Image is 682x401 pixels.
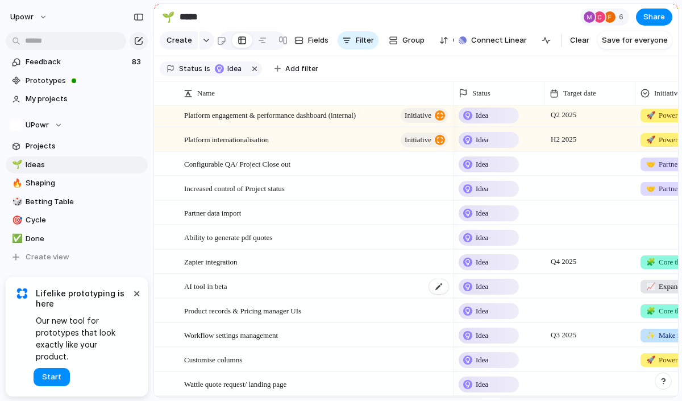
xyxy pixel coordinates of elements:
span: 83 [132,56,143,68]
span: Increased control of Project status [184,181,285,195]
span: Filter [356,35,374,46]
span: Feedback [26,56,128,68]
span: Betting Table [26,196,144,208]
button: Share [636,9,672,26]
span: 🚀 [646,135,655,144]
span: Zapier integration [184,255,238,268]
button: Dismiss [130,286,143,300]
span: Cycle [26,214,144,226]
div: 🌱 [12,158,20,171]
button: Start [34,368,70,386]
span: Platform engagement & performance dashboard (internal) [184,108,356,121]
span: Idea [476,208,488,219]
span: 🧩 [646,307,655,315]
span: Idea [476,159,488,170]
button: 🔥 [10,177,22,189]
span: Q3 2025 [548,328,579,342]
span: Clear [570,35,589,46]
span: Done [26,233,144,245]
span: Q4 2025 [548,255,579,268]
span: 🧩 [646,258,655,266]
span: Workflow settings management [184,328,278,341]
span: Wattle quote request/ landing page [184,377,286,390]
span: Idea [476,379,488,390]
a: Feedback83 [6,53,148,71]
button: Create view [6,249,148,266]
span: My projects [26,93,144,105]
button: Create [160,31,198,49]
span: Create [167,35,192,46]
span: 📈 [646,282,655,291]
div: 🌱 [162,9,174,24]
span: Platform internationalisation [184,133,269,146]
span: Lifelike prototyping is here [36,288,131,309]
span: H2 2025 [548,133,579,146]
div: 🔥 [12,177,20,190]
span: initiative [405,108,431,123]
span: Partner [646,183,680,195]
span: Partner data import [184,206,241,219]
span: Status [179,64,202,74]
span: Customise columns [184,353,242,366]
span: Create view [26,251,69,263]
button: Save for everyone [597,31,672,49]
div: 🎯 [12,214,20,227]
a: My projects [6,90,148,108]
button: is [202,63,213,75]
span: 6 [619,11,627,23]
span: Shaping [26,177,144,189]
span: 🤝 [646,160,655,168]
span: Idea [476,134,488,146]
span: Idea [476,257,488,268]
span: initiative [405,132,431,148]
a: 🎯Cycle [6,212,148,229]
button: 🎯 [10,214,22,226]
span: Target date [563,88,596,99]
span: Idea [476,354,488,366]
span: Group [402,35,425,46]
span: Projects [26,140,144,152]
span: Ability to generate pdf quotes [184,230,272,243]
span: Idea [476,330,488,341]
span: Prototypes [26,75,144,86]
button: initiative [401,108,448,123]
span: Idea [476,281,488,292]
button: Group [383,31,430,49]
button: Filter [338,31,379,49]
span: Q2 2025 [548,108,579,122]
a: ✅Done [6,230,148,247]
button: UPowr [6,117,148,134]
span: AI tool in beta [184,279,227,292]
a: 🎲Betting Table [6,193,148,210]
span: 🚀 [646,355,655,364]
span: Idea [476,232,488,243]
span: Add filter [285,64,318,74]
button: Fields [290,31,333,49]
span: Connect Linear [471,35,527,46]
span: Status [472,88,490,99]
a: 🌱Ideas [6,156,148,173]
button: initiative [401,133,448,147]
button: Connect Linear [454,32,531,49]
span: 🤝 [646,184,655,193]
span: Partner [646,159,680,170]
span: Product records & Pricing manager UIs [184,304,301,317]
button: 🌱 [10,159,22,171]
span: Configurable QA/ Project Close out [184,157,290,170]
span: Our new tool for prototypes that look exactly like your product. [36,315,131,362]
button: Idea [211,63,247,75]
a: Prototypes [6,72,148,89]
button: Collapse [435,31,489,49]
a: Projects [6,138,148,155]
button: 🎲 [10,196,22,208]
span: Collapse [453,35,484,46]
span: Fields [308,35,328,46]
span: Start [42,371,61,383]
a: 🔥Shaping [6,175,148,192]
span: is [205,64,210,74]
span: Idea [227,64,244,74]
